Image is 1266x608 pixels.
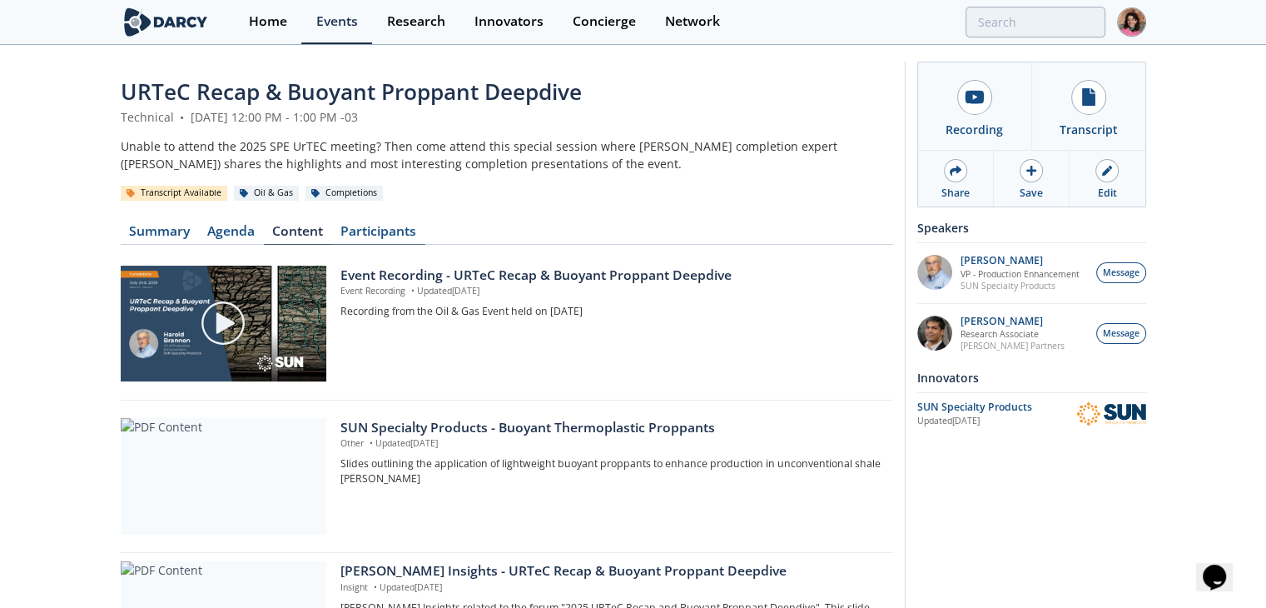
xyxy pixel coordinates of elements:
p: [PERSON_NAME] [961,255,1080,267]
span: • [177,109,187,125]
div: Completions [305,186,384,201]
p: Other Updated [DATE] [340,437,881,451]
a: Edit [1070,151,1144,207]
span: Message [1103,267,1139,280]
p: Slides outlining the application of lightweight buoyant proppants to enhance production in unconv... [340,456,881,487]
p: Insight Updated [DATE] [340,581,881,595]
button: Message [1096,323,1146,344]
p: Research Associate [961,328,1065,340]
div: Updated [DATE] [917,415,1076,428]
input: Advanced Search [966,7,1105,37]
a: Transcript [1031,62,1145,150]
span: URTeC Recap & Buoyant Proppant Deepdive [121,77,582,107]
a: Summary [121,225,199,245]
p: SUN Specialty Products [961,280,1080,292]
img: play-chapters-gray.svg [200,300,246,346]
a: Participants [332,225,425,245]
img: Profile [1117,7,1146,37]
span: • [366,437,375,449]
p: Recording from the Oil & Gas Event held on [DATE] [340,304,881,319]
p: [PERSON_NAME] [961,316,1065,327]
img: logo-wide.svg [121,7,211,37]
a: SUN Specialty Products Updated[DATE] SUN Specialty Products [917,399,1146,428]
div: Speakers [917,213,1146,242]
div: Concierge [573,15,636,28]
span: Message [1103,327,1139,341]
img: Video Content [121,266,326,381]
iframe: chat widget [1196,541,1249,591]
a: Recording [918,62,1032,150]
a: Content [264,225,332,245]
div: Unable to attend the 2025 SPE UrTEC meeting? Then come attend this special session where [PERSON_... [121,137,893,172]
div: Save [1020,186,1043,201]
span: • [370,581,380,593]
div: Transcript [1060,121,1118,138]
div: Oil & Gas [234,186,300,201]
span: • [408,285,417,297]
a: Video Content Event Recording - URTeC Recap & Buoyant Proppant Deepdive Event Recording •Updated[... [121,266,893,382]
div: Share [941,186,970,201]
div: Recording [946,121,1003,138]
p: Event Recording Updated [DATE] [340,285,881,298]
div: Network [665,15,720,28]
div: SUN Specialty Products [917,400,1076,415]
div: Home [249,15,287,28]
a: PDF Content SUN Specialty Products - Buoyant Thermoplastic Proppants Other •Updated[DATE] Slides ... [121,418,893,535]
a: Agenda [199,225,264,245]
div: [PERSON_NAME] Insights - URTeC Recap & Buoyant Proppant Deepdive [340,561,881,581]
div: Edit [1098,186,1117,201]
p: VP - Production Enhancement [961,268,1080,280]
img: 947f7ed3-29f3-47f9-bcd4-3b2caa58d322 [917,316,952,351]
div: Transcript Available [121,186,228,201]
p: [PERSON_NAME] Partners [961,340,1065,351]
div: Technical [DATE] 12:00 PM - 1:00 PM -03 [121,108,893,126]
img: SUN Specialty Products [1076,401,1146,427]
div: SUN Specialty Products - Buoyant Thermoplastic Proppants [340,418,881,438]
img: 5ca76c57-d877-4041-9fab-fba965ffb485 [917,255,952,290]
div: Innovators [474,15,544,28]
div: Events [316,15,358,28]
button: Message [1096,262,1146,283]
div: Innovators [917,363,1146,392]
div: Research [387,15,445,28]
div: Event Recording - URTeC Recap & Buoyant Proppant Deepdive [340,266,881,286]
